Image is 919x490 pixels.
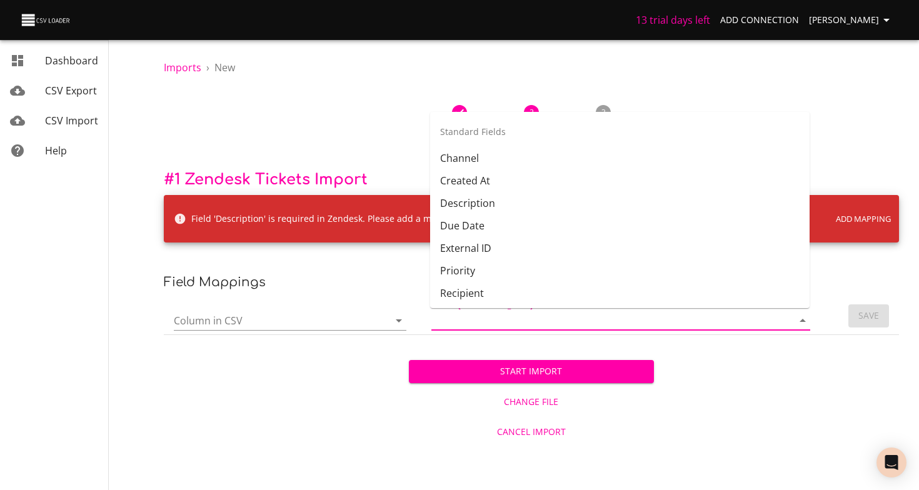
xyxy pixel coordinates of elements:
[804,9,899,32] button: [PERSON_NAME]
[430,259,810,282] li: Priority
[833,209,894,229] button: Add Mapping
[430,237,810,259] li: External ID
[794,312,811,329] button: Close
[809,12,894,28] span: [PERSON_NAME]
[715,9,804,32] a: Add Connection
[429,130,491,142] span: Upload File
[409,391,654,414] button: Change File
[636,11,710,29] h6: 13 trial days left
[45,54,98,67] span: Dashboard
[876,447,906,477] div: Open Intercom Messenger
[430,117,810,147] div: Standard Fields
[430,169,810,192] li: Created At
[529,107,533,117] text: 2
[409,360,654,383] button: Start Import
[20,11,73,29] img: CSV Loader
[601,107,605,117] text: 3
[414,394,649,410] span: Change File
[191,212,463,225] p: Field 'Description' is required in Zendesk. Please add a mapping.
[164,171,368,188] span: # 1 Zendesk Tickets Import
[214,60,235,75] p: New
[430,304,810,327] li: Solved At
[164,61,201,74] a: Imports
[430,192,810,214] li: Description
[206,60,209,75] li: ›
[414,424,649,440] span: Cancel Import
[45,114,98,127] span: CSV Import
[390,312,408,329] button: Open
[45,144,67,157] span: Help
[430,147,810,169] li: Channel
[430,214,810,237] li: Due Date
[419,364,644,379] span: Start Import
[720,12,799,28] span: Add Connection
[430,282,810,304] li: Recipient
[164,275,266,289] span: Field Mappings
[409,421,654,444] button: Cancel Import
[836,212,891,226] span: Add Mapping
[45,84,97,97] span: CSV Export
